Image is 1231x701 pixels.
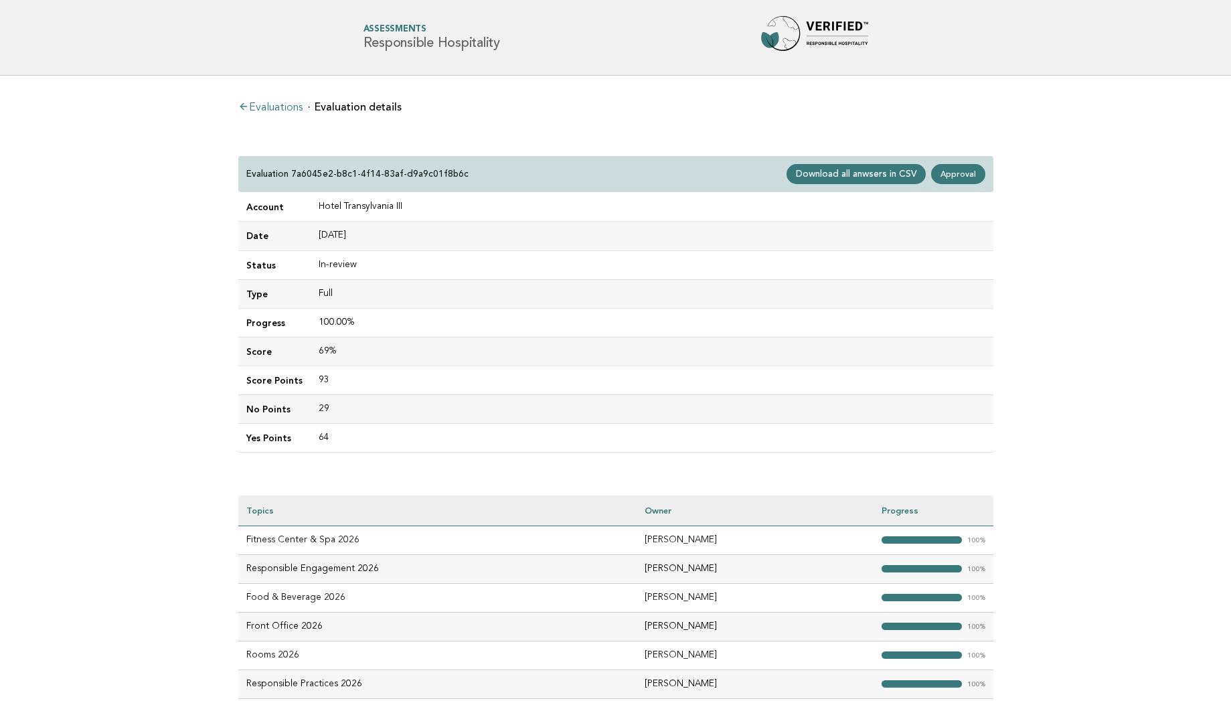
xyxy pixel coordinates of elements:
td: [PERSON_NAME] [637,554,874,583]
span: Assessments [363,25,500,34]
strong: "> [882,536,962,544]
td: Front Office 2026 [238,612,637,641]
li: Evaluation details [308,102,402,112]
td: Type [238,279,311,308]
th: Progress [874,495,993,526]
td: Date [238,222,311,250]
td: Progress [238,308,311,337]
td: 100.00% [311,308,993,337]
td: Yes Points [238,424,311,453]
em: 100% [967,537,985,544]
th: Topics [238,495,637,526]
td: [PERSON_NAME] [637,670,874,698]
a: Evaluations [238,102,303,113]
td: 29 [311,394,993,423]
td: [PERSON_NAME] [637,526,874,554]
em: 100% [967,566,985,573]
em: 100% [967,623,985,631]
td: [DATE] [311,222,993,250]
img: Forbes Travel Guide [761,16,868,59]
a: Download all anwsers in CSV [787,164,926,184]
em: 100% [967,681,985,688]
strong: "> [882,651,962,659]
strong: "> [882,594,962,601]
td: Rooms 2026 [238,641,637,670]
td: 64 [311,424,993,453]
td: Score Points [238,366,311,394]
td: [PERSON_NAME] [637,583,874,612]
td: 69% [311,337,993,366]
td: In-review [311,250,993,279]
a: Approval [931,164,985,184]
td: Hotel Transylvania III [311,193,993,222]
td: [PERSON_NAME] [637,612,874,641]
p: Evaluation 7a6045e2-b8c1-4f14-83af-d9a9c01f8b6c [246,168,469,180]
th: Owner [637,495,874,526]
h1: Responsible Hospitality [363,25,500,50]
td: Account [238,193,311,222]
strong: "> [882,680,962,688]
td: Responsible Engagement 2026 [238,554,637,583]
td: 93 [311,366,993,394]
td: Score [238,337,311,366]
td: [PERSON_NAME] [637,641,874,670]
td: No Points [238,394,311,423]
td: Food & Beverage 2026 [238,583,637,612]
em: 100% [967,595,985,602]
td: Responsible Practices 2026 [238,670,637,698]
strong: "> [882,565,962,572]
em: 100% [967,652,985,659]
td: Status [238,250,311,279]
td: Full [311,279,993,308]
strong: "> [882,623,962,630]
td: Fitness Center & Spa 2026 [238,526,637,554]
